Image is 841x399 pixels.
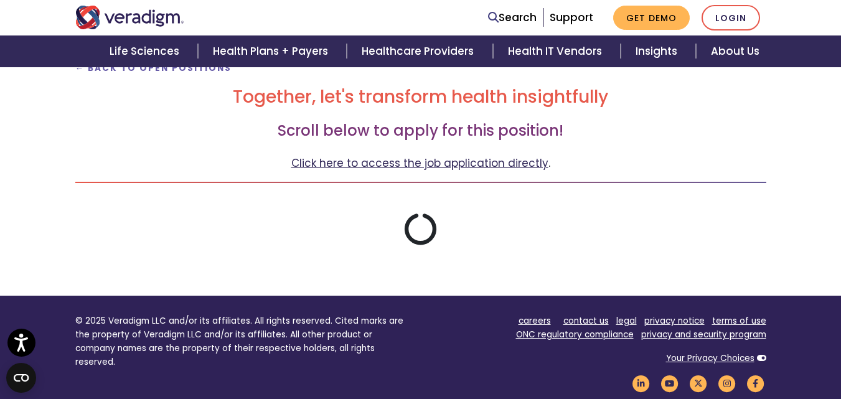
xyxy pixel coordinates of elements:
[493,35,621,67] a: Health IT Vendors
[666,352,754,364] a: Your Privacy Choices
[616,315,637,327] a: legal
[716,377,738,389] a: Veradigm Instagram Link
[519,315,551,327] a: careers
[75,87,766,108] h2: Together, let's transform health insightfully
[688,377,709,389] a: Veradigm Twitter Link
[550,10,593,25] a: Support
[712,315,766,327] a: terms of use
[659,377,680,389] a: Veradigm YouTube Link
[198,35,347,67] a: Health Plans + Payers
[516,329,634,340] a: ONC regulatory compliance
[95,35,198,67] a: Life Sciences
[75,122,766,140] h3: Scroll below to apply for this position!
[75,155,766,172] p: .
[6,363,36,393] button: Open CMP widget
[291,156,548,171] a: Click here to access the job application directly
[613,6,690,30] a: Get Demo
[644,315,705,327] a: privacy notice
[347,35,492,67] a: Healthcare Providers
[75,6,184,29] img: Veradigm logo
[488,9,537,26] a: Search
[563,315,609,327] a: contact us
[621,35,696,67] a: Insights
[696,35,774,67] a: About Us
[702,5,760,31] a: Login
[75,62,232,74] a: ← Back to Open Positions
[631,377,652,389] a: Veradigm LinkedIn Link
[745,377,766,389] a: Veradigm Facebook Link
[75,314,411,368] p: © 2025 Veradigm LLC and/or its affiliates. All rights reserved. Cited marks are the property of V...
[641,329,766,340] a: privacy and security program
